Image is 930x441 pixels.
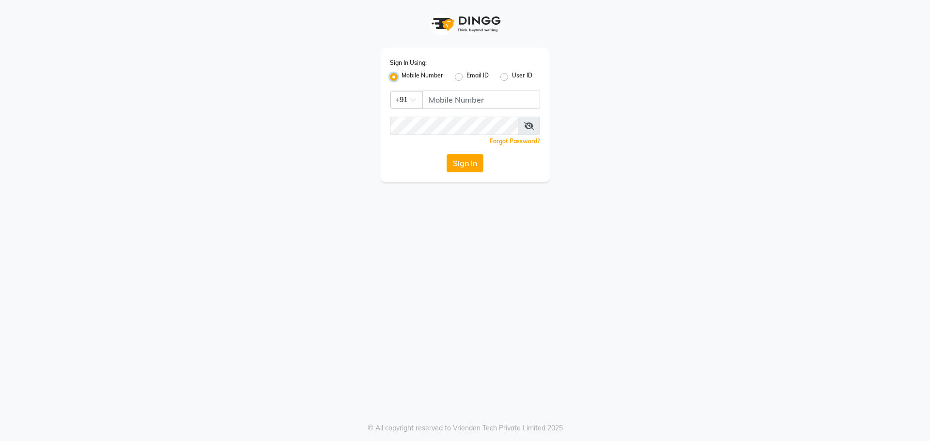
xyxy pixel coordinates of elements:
label: Mobile Number [402,71,443,83]
label: Sign In Using: [390,59,427,67]
label: User ID [512,71,532,83]
img: logo1.svg [426,10,504,38]
button: Sign In [447,154,483,172]
input: Username [390,117,518,135]
a: Forgot Password? [490,137,540,145]
label: Email ID [466,71,489,83]
input: Username [422,91,540,109]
